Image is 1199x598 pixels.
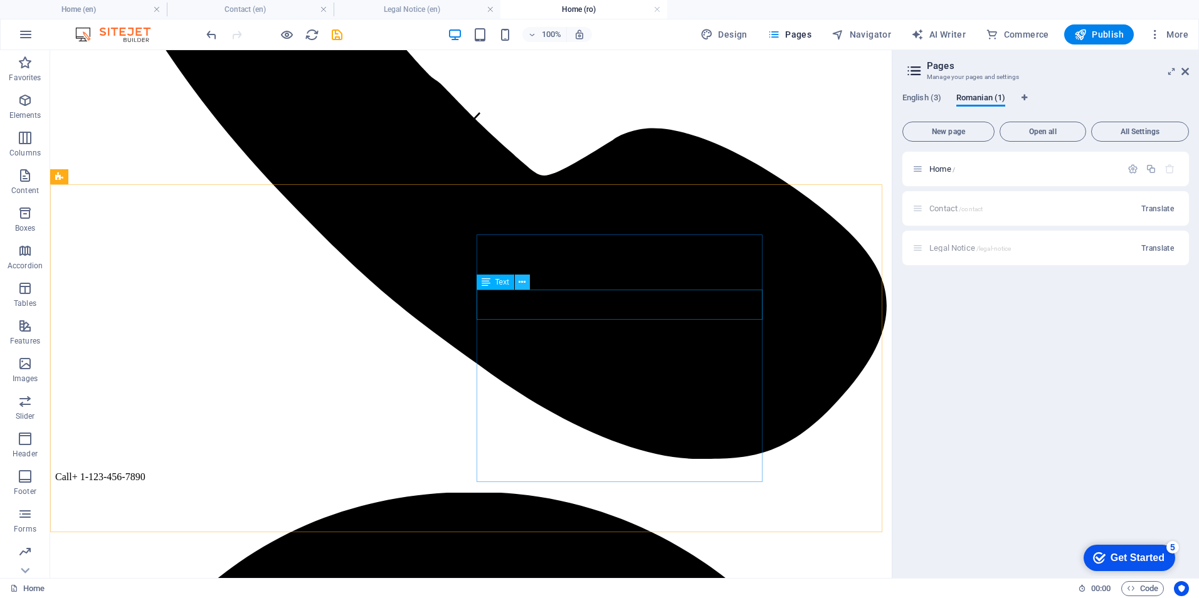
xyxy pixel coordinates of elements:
div: Settings [1128,164,1138,174]
button: Translate [1136,199,1179,219]
span: Translate [1141,243,1174,253]
button: Design [695,24,753,45]
button: 100% [522,27,567,42]
button: All Settings [1091,122,1189,142]
p: Content [11,186,39,196]
h6: 100% [541,27,561,42]
button: reload [304,27,319,42]
span: Romanian (1) [956,90,1005,108]
div: Design (Ctrl+Alt+Y) [695,24,753,45]
span: Open all [1005,128,1080,135]
div: The startpage cannot be deleted [1165,164,1175,174]
p: Boxes [15,223,36,233]
div: Get Started [37,14,91,25]
img: Editor Logo [72,27,166,42]
button: Usercentrics [1174,581,1189,596]
span: New page [908,128,989,135]
a: Click to cancel selection. Double-click to open Pages [10,581,45,596]
p: Accordion [8,261,43,271]
h4: Contact (en) [167,3,334,16]
button: Code [1121,581,1164,596]
h4: Home (ro) [500,3,667,16]
p: Features [10,336,40,346]
div: 5 [93,3,105,15]
span: More [1149,28,1188,41]
h6: Session time [1078,581,1111,596]
span: Publish [1074,28,1124,41]
span: All Settings [1097,128,1183,135]
span: Translate [1141,204,1174,214]
p: Footer [14,486,36,496]
h4: Legal Notice (en) [334,3,500,16]
span: Commerce [986,28,1049,41]
span: 00 00 [1091,581,1111,596]
button: More [1144,24,1193,45]
span: Home [929,164,955,174]
h2: Pages [927,60,1189,71]
div: Get Started 5 items remaining, 0% complete [10,6,102,33]
span: AI Writer [911,28,966,41]
p: Forms [14,524,36,534]
span: Code [1127,581,1158,596]
h3: Manage your pages and settings [927,71,1164,83]
button: Open all [1000,122,1086,142]
button: Pages [763,24,816,45]
span: Pages [768,28,811,41]
p: Tables [14,298,36,308]
button: Translate [1136,238,1179,258]
button: undo [204,27,219,42]
i: On resize automatically adjust zoom level to fit chosen device. [574,29,585,40]
button: AI Writer [906,24,971,45]
p: Slider [16,411,35,421]
i: Reload page [305,28,319,42]
div: Language Tabs [902,93,1189,117]
button: Publish [1064,24,1134,45]
p: Favorites [9,73,41,83]
p: Header [13,449,38,459]
span: Navigator [832,28,891,41]
button: Click here to leave preview mode and continue editing [279,27,294,42]
button: Navigator [827,24,896,45]
span: : [1100,584,1102,593]
div: Duplicate [1146,164,1156,174]
button: save [329,27,344,42]
p: Marketing [8,562,42,572]
span: Text [495,278,509,286]
i: Save (Ctrl+S) [330,28,344,42]
button: New page [902,122,995,142]
button: Commerce [981,24,1054,45]
div: Home/ [926,165,1121,173]
p: Images [13,374,38,384]
p: Columns [9,148,41,158]
i: Undo: Change text (Ctrl+Z) [204,28,219,42]
p: Elements [9,110,41,120]
span: English (3) [902,90,941,108]
span: Design [700,28,747,41]
span: / [953,166,955,173]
